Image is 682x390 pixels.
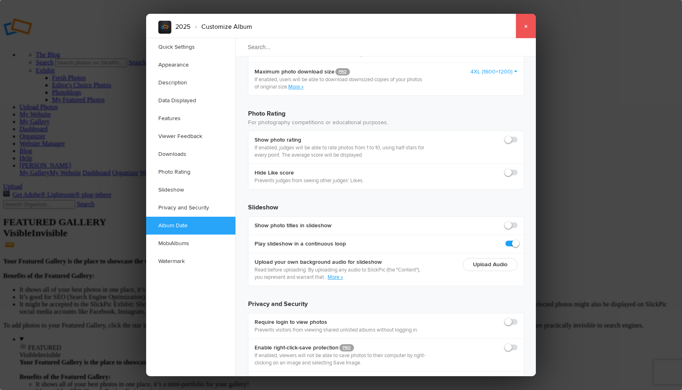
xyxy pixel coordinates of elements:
[146,252,235,270] a: Watermark
[248,293,524,309] h3: Privacy and Security
[255,266,425,281] p: Read before uploading. By uploading any audio to SlickPic (the "Content"), you represent and warr...
[146,199,235,217] a: Privacy and Security
[255,144,425,159] p: If enabled, judges will be able to rate photos from 1 to 10, using half-stars for every point. Th...
[158,21,171,34] img: album_sample.webp
[255,136,425,144] b: Show photo rating
[146,163,235,181] a: Photo Rating
[255,240,346,248] b: Play slideshow in a continuous loop
[473,261,507,268] a: Upload Audio
[146,74,235,92] a: Description
[235,38,537,56] input: Search...
[255,169,364,177] b: Hide Like score
[146,92,235,110] a: Data Displayed
[146,127,235,145] a: Viewer Feedback
[190,20,252,34] li: Customize Album
[146,38,235,56] a: Quick Settings
[324,274,328,280] span: ..
[255,222,332,230] b: Show photo titles in slideshow
[146,181,235,199] a: Slideshow
[146,56,235,74] a: Appearance
[463,258,518,271] sp-upload-button: Upload Audio
[255,344,425,352] b: Enable right-click-save protection
[255,76,425,90] p: If enabled, users will be able to download downsized copies of your photos of original size.
[470,68,518,76] a: 4XL (1600×1200)
[248,119,524,127] p: For photography competitions or educational purposes.
[175,20,190,34] li: 2025
[255,352,425,366] p: If enabled, viewers will not be able to save photos to their computer by right-clicking on an ima...
[339,344,354,351] a: PRO
[146,145,235,163] a: Downloads
[255,177,364,184] p: Prevents judges from seeing other judges’ Likes.
[335,68,350,75] a: PRO
[328,274,343,280] a: More »
[248,102,524,119] h3: Photo Rating
[255,68,425,76] b: Maximum photo download size
[146,110,235,127] a: Features
[248,196,524,212] h3: Slideshow
[255,326,418,334] p: Prevents visitors from viewing shared unlisted albums without logging in.
[146,235,235,252] a: MobiAlbums
[516,14,536,38] a: ×
[288,84,304,90] a: More »
[255,258,425,266] b: Upload your own background audio for slideshow
[255,318,418,326] b: Require login to view photos
[146,217,235,235] a: Album Date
